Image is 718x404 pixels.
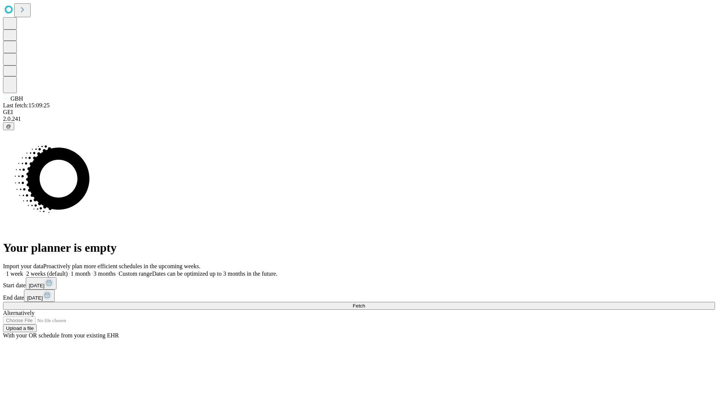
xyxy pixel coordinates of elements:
[3,116,715,122] div: 2.0.241
[3,122,14,130] button: @
[93,270,116,277] span: 3 months
[26,277,56,290] button: [DATE]
[3,302,715,310] button: Fetch
[3,109,715,116] div: GEI
[3,332,119,339] span: With your OR schedule from your existing EHR
[3,290,715,302] div: End date
[3,102,50,108] span: Last fetch: 15:09:25
[29,283,45,288] span: [DATE]
[152,270,277,277] span: Dates can be optimized up to 3 months in the future.
[3,310,34,316] span: Alternatively
[353,303,365,309] span: Fetch
[119,270,152,277] span: Custom range
[6,270,23,277] span: 1 week
[3,263,43,269] span: Import your data
[43,263,200,269] span: Proactively plan more efficient schedules in the upcoming weeks.
[71,270,90,277] span: 1 month
[6,123,11,129] span: @
[26,270,68,277] span: 2 weeks (default)
[3,241,715,255] h1: Your planner is empty
[3,277,715,290] div: Start date
[27,295,43,301] span: [DATE]
[3,324,37,332] button: Upload a file
[24,290,55,302] button: [DATE]
[10,95,23,102] span: GBH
